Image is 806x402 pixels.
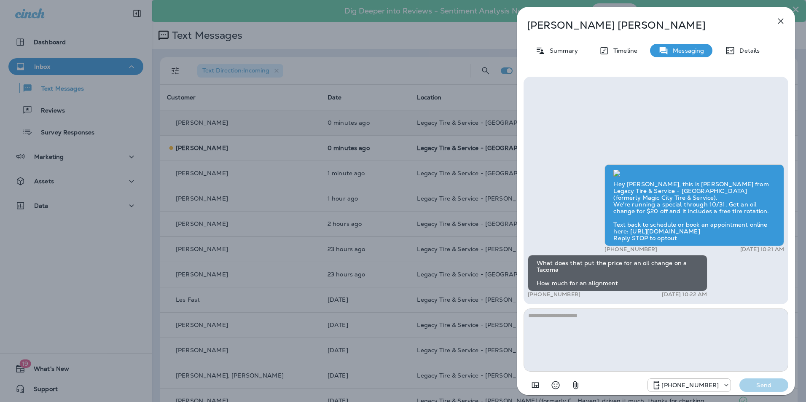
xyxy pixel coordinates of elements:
p: [DATE] 10:21 AM [740,246,784,253]
p: Details [735,47,760,54]
p: [PHONE_NUMBER] [604,246,657,253]
div: +1 (205) 606-2088 [648,380,731,390]
p: [PHONE_NUMBER] [528,291,580,298]
p: [PHONE_NUMBER] [661,382,719,389]
button: Add in a premade template [527,377,544,394]
p: Timeline [609,47,637,54]
div: Hey [PERSON_NAME], this is [PERSON_NAME] from Legacy Tire & Service - [GEOGRAPHIC_DATA] (formerly... [604,164,784,246]
button: Select an emoji [547,377,564,394]
p: [PERSON_NAME] [PERSON_NAME] [527,19,757,31]
p: Summary [545,47,578,54]
div: What does that put the price for an oil change on a Tacoma How much for an alignment [528,255,707,291]
img: twilio-download [613,170,620,177]
p: [DATE] 10:22 AM [662,291,707,298]
p: Messaging [669,47,704,54]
